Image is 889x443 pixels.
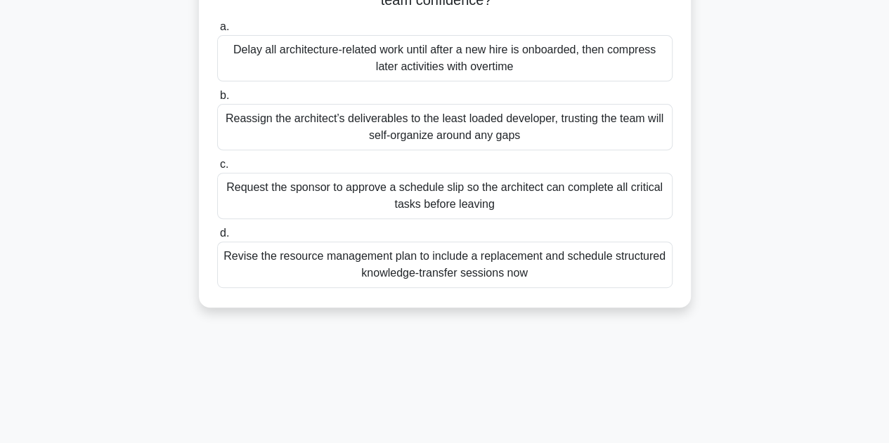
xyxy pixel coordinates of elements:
span: b. [220,89,229,101]
span: a. [220,20,229,32]
div: Reassign the architect’s deliverables to the least loaded developer, trusting the team will self-... [217,104,673,150]
div: Delay all architecture-related work until after a new hire is onboarded, then compress later acti... [217,35,673,81]
div: Revise the resource management plan to include a replacement and schedule structured knowledge-tr... [217,242,673,288]
div: Request the sponsor to approve a schedule slip so the architect can complete all critical tasks b... [217,173,673,219]
span: d. [220,227,229,239]
span: c. [220,158,228,170]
